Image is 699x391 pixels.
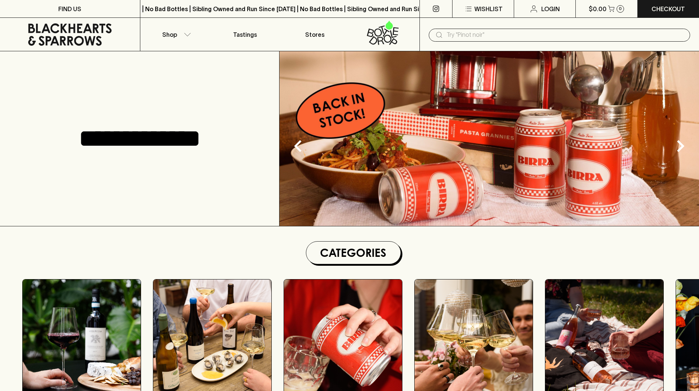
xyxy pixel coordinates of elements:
p: Stores [305,30,324,39]
p: FIND US [58,4,81,13]
a: Stores [280,18,350,51]
img: optimise [280,51,699,226]
p: Checkout [651,4,685,13]
button: Next [666,131,695,161]
p: Tastings [233,30,257,39]
input: Try "Pinot noir" [447,29,684,41]
p: Wishlist [474,4,503,13]
a: Tastings [210,18,280,51]
h1: Categories [309,245,398,261]
p: Shop [162,30,177,39]
button: Previous [283,131,313,161]
p: 0 [619,7,622,11]
p: $0.00 [589,4,607,13]
p: Login [541,4,560,13]
button: Shop [140,18,210,51]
